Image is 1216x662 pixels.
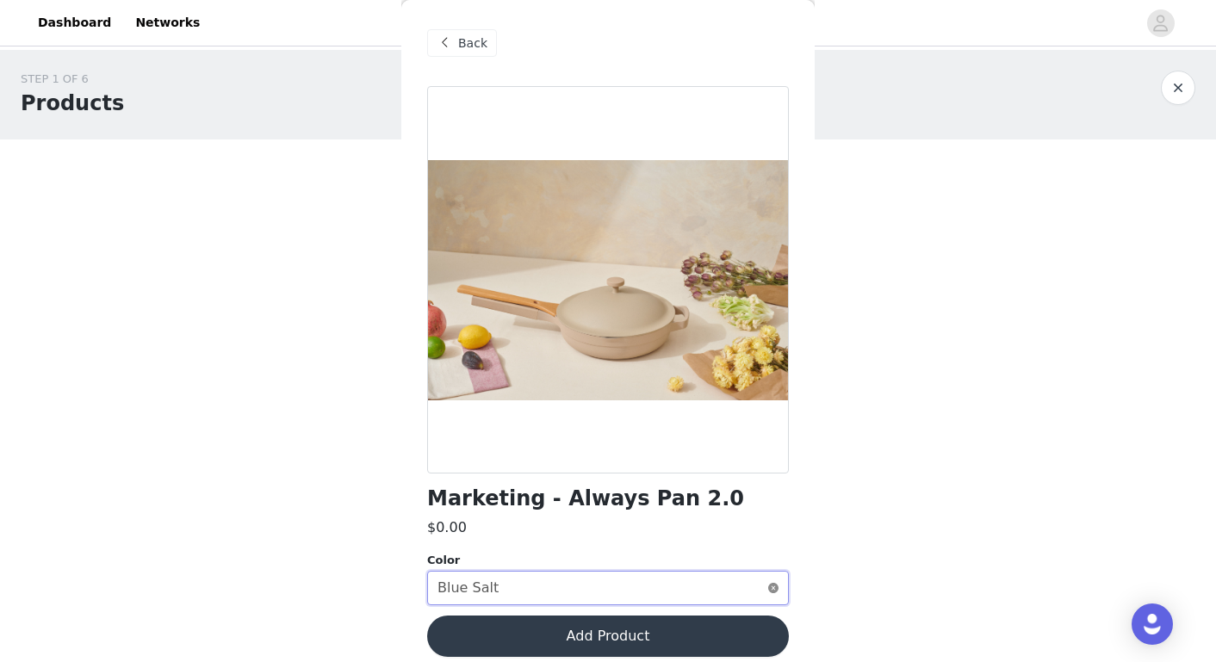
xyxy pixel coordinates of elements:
[21,88,124,119] h1: Products
[28,3,121,42] a: Dashboard
[768,583,779,593] i: icon: close-circle
[1132,603,1173,645] div: Open Intercom Messenger
[427,616,789,657] button: Add Product
[427,552,789,569] div: Color
[125,3,210,42] a: Networks
[1152,9,1169,37] div: avatar
[427,517,467,538] h3: $0.00
[21,71,124,88] div: STEP 1 OF 6
[427,487,744,510] h1: Marketing - Always Pan 2.0
[458,34,487,53] span: Back
[437,572,499,604] div: Blue Salt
